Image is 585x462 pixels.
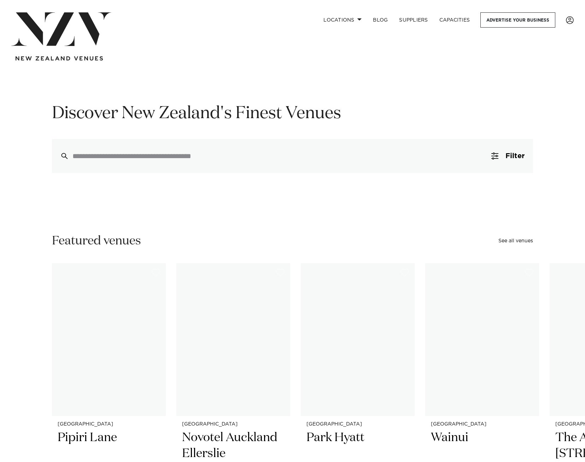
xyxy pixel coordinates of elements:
[367,12,393,28] a: BLOG
[505,152,525,160] span: Filter
[306,422,409,427] small: [GEOGRAPHIC_DATA]
[483,139,533,173] button: Filter
[52,103,533,125] h1: Discover New Zealand's Finest Venues
[498,238,533,243] a: See all venues
[393,12,433,28] a: SUPPLIERS
[11,12,111,46] img: nzv-logo.png
[431,422,533,427] small: [GEOGRAPHIC_DATA]
[58,422,160,427] small: [GEOGRAPHIC_DATA]
[16,56,103,61] img: new-zealand-venues-text.png
[182,422,285,427] small: [GEOGRAPHIC_DATA]
[52,233,141,249] h2: Featured venues
[318,12,367,28] a: Locations
[480,12,555,28] a: Advertise your business
[434,12,476,28] a: Capacities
